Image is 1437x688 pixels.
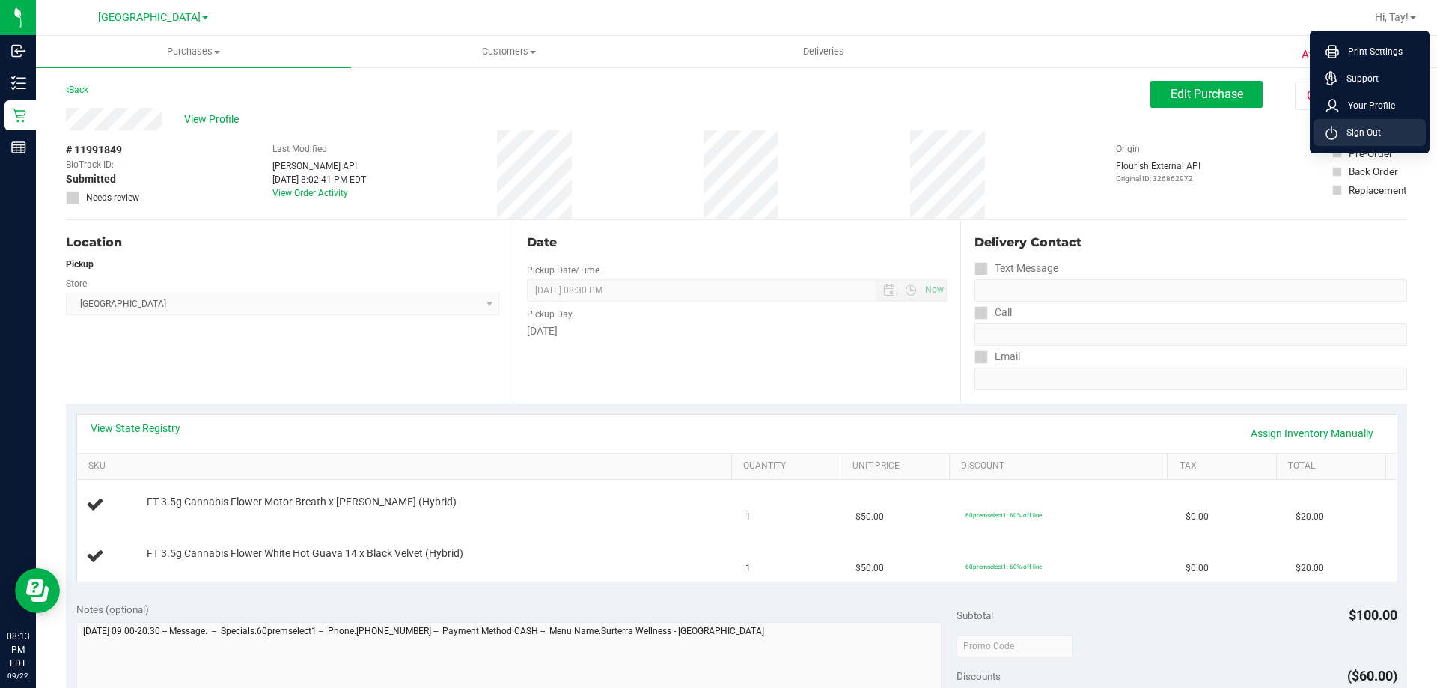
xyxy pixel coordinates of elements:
[1325,71,1420,86] a: Support
[1116,159,1200,184] div: Flourish External API
[965,563,1042,570] span: 60premselect1: 60% off line
[91,421,180,436] a: View State Registry
[147,495,457,509] span: FT 3.5g Cannabis Flower Motor Breath x [PERSON_NAME] (Hybrid)
[1349,607,1397,623] span: $100.00
[86,191,139,204] span: Needs review
[974,302,1012,323] label: Call
[7,670,29,681] p: 09/22
[1347,668,1397,684] span: ($60.00)
[184,112,244,127] span: View Profile
[11,108,26,123] inline-svg: Retail
[352,45,665,58] span: Customers
[11,140,26,155] inline-svg: Reports
[1339,98,1395,113] span: Your Profile
[1116,142,1140,156] label: Origin
[957,609,993,621] span: Subtotal
[1296,561,1324,576] span: $20.00
[66,85,88,95] a: Back
[1171,87,1243,101] span: Edit Purchase
[852,460,944,472] a: Unit Price
[527,264,599,277] label: Pickup Date/Time
[957,635,1073,657] input: Promo Code
[98,11,201,24] span: [GEOGRAPHIC_DATA]
[147,547,463,561] span: FT 3.5g Cannabis Flower White Hot Guava 14 x Black Velvet (Hybrid)
[961,460,1162,472] a: Discount
[974,346,1020,368] label: Email
[745,510,751,524] span: 1
[965,511,1042,519] span: 60premselect1: 60% off line
[527,308,573,321] label: Pickup Day
[1116,173,1200,184] p: Original ID: 326862972
[11,76,26,91] inline-svg: Inventory
[783,45,864,58] span: Deliveries
[66,277,87,290] label: Store
[974,279,1407,302] input: Format: (999) 999-9999
[974,234,1407,252] div: Delivery Contact
[527,234,946,252] div: Date
[36,45,351,58] span: Purchases
[1295,82,1407,110] button: Cancel Purchase
[1337,125,1381,140] span: Sign Out
[11,43,26,58] inline-svg: Inbound
[1349,164,1398,179] div: Back Order
[66,158,114,171] span: BioTrack ID:
[272,173,366,186] div: [DATE] 8:02:41 PM EDT
[66,259,94,270] strong: Pickup
[272,159,366,173] div: [PERSON_NAME] API
[1186,561,1209,576] span: $0.00
[118,158,120,171] span: -
[527,323,946,339] div: [DATE]
[1302,46,1394,64] span: Awaiting Payment
[66,171,116,187] span: Submitted
[76,603,149,615] span: Notes (optional)
[66,234,499,252] div: Location
[272,188,348,198] a: View Order Activity
[1241,421,1383,446] a: Assign Inventory Manually
[1150,81,1263,108] button: Edit Purchase
[1314,119,1426,146] li: Sign Out
[1180,460,1271,472] a: Tax
[7,630,29,670] p: 08:13 PM EDT
[1186,510,1209,524] span: $0.00
[855,561,884,576] span: $50.00
[1339,44,1403,59] span: Print Settings
[66,142,122,158] span: # 11991849
[272,142,327,156] label: Last Modified
[15,568,60,613] iframe: Resource center
[974,258,1058,279] label: Text Message
[1375,11,1409,23] span: Hi, Tay!
[1288,460,1379,472] a: Total
[36,36,351,67] a: Purchases
[88,460,725,472] a: SKU
[666,36,981,67] a: Deliveries
[855,510,884,524] span: $50.00
[745,561,751,576] span: 1
[974,323,1407,346] input: Format: (999) 999-9999
[1296,510,1324,524] span: $20.00
[351,36,666,67] a: Customers
[743,460,835,472] a: Quantity
[1337,71,1379,86] span: Support
[1349,183,1406,198] div: Replacement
